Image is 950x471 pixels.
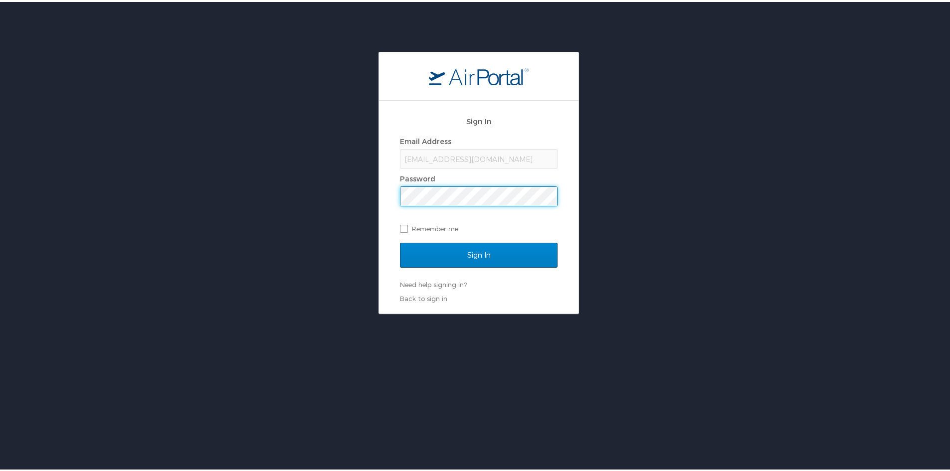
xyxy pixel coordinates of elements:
label: Password [400,172,435,181]
a: Back to sign in [400,293,447,301]
h2: Sign In [400,114,558,125]
label: Remember me [400,219,558,234]
img: logo [429,65,529,83]
label: Email Address [400,135,451,144]
input: Sign In [400,241,558,266]
a: Need help signing in? [400,279,467,287]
